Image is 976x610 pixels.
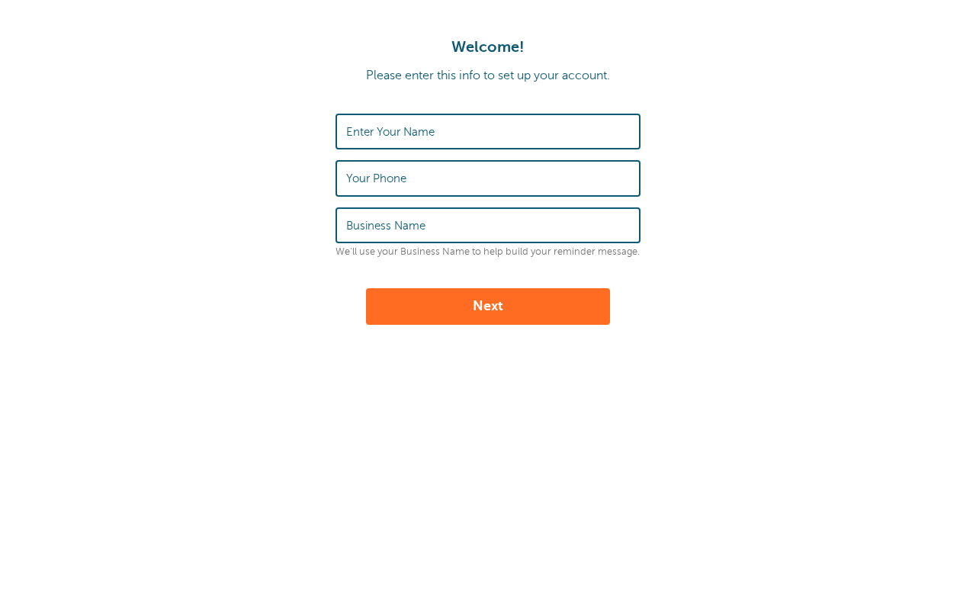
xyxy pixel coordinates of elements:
[346,172,406,185] label: Your Phone
[346,125,435,139] label: Enter Your Name
[346,219,425,233] label: Business Name
[366,288,610,325] button: Next
[15,69,961,83] p: Please enter this info to set up your account.
[335,246,640,258] p: We'll use your Business Name to help build your reminder message.
[15,38,961,56] h1: Welcome!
